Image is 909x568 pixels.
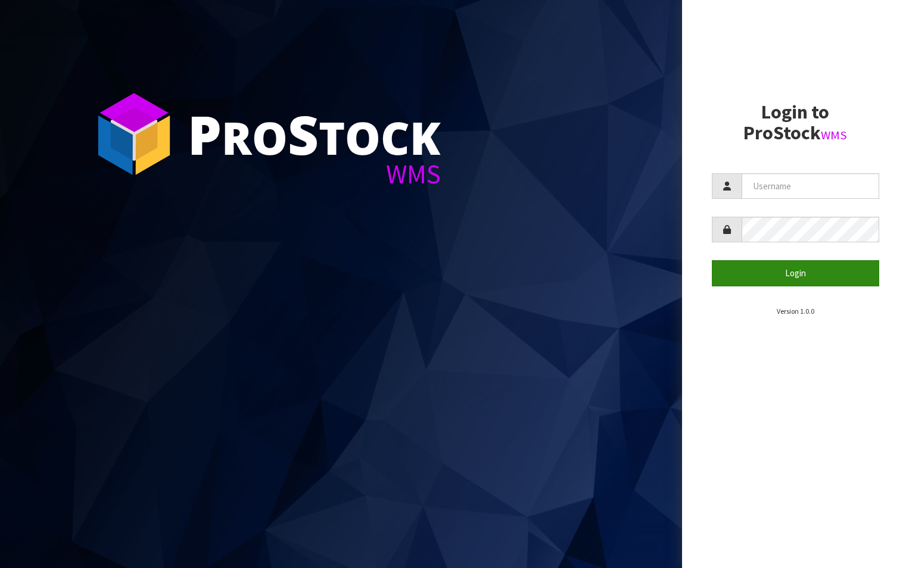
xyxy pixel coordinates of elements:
span: S [288,98,319,170]
h2: Login to ProStock [712,102,880,143]
button: Login [712,260,880,286]
small: WMS [821,127,847,143]
div: WMS [188,161,441,188]
img: ProStock Cube [89,89,179,179]
input: Username [742,173,880,199]
span: P [188,98,222,170]
div: ro tock [188,107,441,161]
small: Version 1.0.0 [777,307,814,316]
